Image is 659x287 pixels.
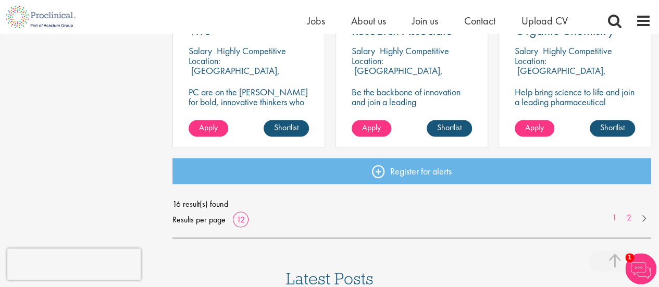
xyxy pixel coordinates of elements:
p: Help bring science to life and join a leading pharmaceutical company to play a key role in delive... [515,87,635,136]
a: Contact [464,14,495,28]
p: Be the backbone of innovation and join a leading pharmaceutical company to help keep life-changin... [352,87,472,136]
span: 1 [625,253,634,262]
a: Apply [189,120,228,136]
a: Shortlist [264,120,309,136]
span: Results per page [172,211,226,227]
span: 16 result(s) found [172,196,651,211]
a: Apply [515,120,554,136]
a: Preformulation Research Associate [352,11,472,37]
p: [GEOGRAPHIC_DATA], [GEOGRAPHIC_DATA] [189,65,280,86]
span: Salary [352,45,375,57]
p: [GEOGRAPHIC_DATA], [GEOGRAPHIC_DATA] [515,65,606,86]
span: Location: [515,55,546,67]
a: Shortlist [590,120,635,136]
a: Upload CV [521,14,568,28]
span: Apply [362,122,381,133]
p: Highly Competitive [217,45,286,57]
span: Location: [189,55,220,67]
a: Jobs [307,14,325,28]
span: Location: [352,55,383,67]
span: Salary [515,45,538,57]
p: [GEOGRAPHIC_DATA], [GEOGRAPHIC_DATA] [352,65,443,86]
a: About us [351,14,386,28]
img: Chatbot [625,253,656,284]
iframe: reCAPTCHA [7,248,141,280]
a: Register for alerts [172,158,651,184]
span: Apply [199,122,218,133]
a: Shortlist [427,120,472,136]
a: Associate Scientist: In-Vivo [189,11,309,37]
span: Apply [525,122,544,133]
a: 2 [621,211,637,223]
a: Apply [352,120,391,136]
a: Join us [412,14,438,28]
p: PC are on the [PERSON_NAME] for bold, innovative thinkers who are ready to help push the boundari... [189,87,309,136]
a: Process Chemist: Organic Chemistry [515,11,635,37]
span: Salary [189,45,212,57]
a: 12 [233,214,248,224]
a: 1 [607,211,622,223]
p: Highly Competitive [380,45,449,57]
p: Highly Competitive [543,45,612,57]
